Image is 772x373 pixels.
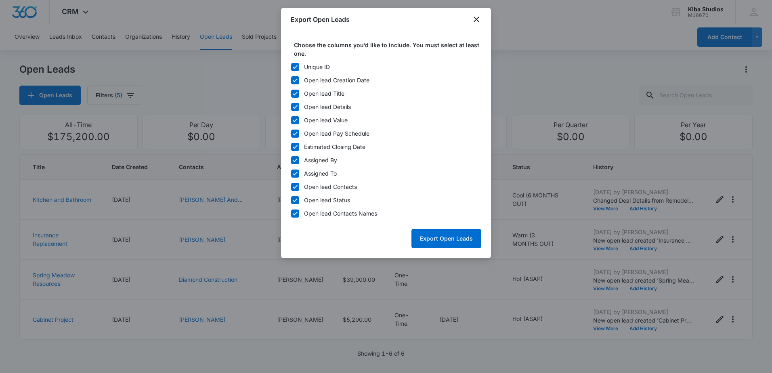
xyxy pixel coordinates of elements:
[304,76,369,84] div: Open lead Creation Date
[304,63,330,71] div: Unique ID
[304,182,357,191] div: Open lead Contacts
[304,169,337,178] div: Assigned To
[304,116,348,124] div: Open lead Value
[304,89,344,98] div: Open lead Title
[304,103,351,111] div: Open lead Details
[304,156,337,164] div: Assigned By
[304,196,350,204] div: Open lead Status
[294,41,485,58] label: Choose the columns you’d like to include. You must select at least one.
[304,129,369,138] div: Open lead Pay Schedule
[472,15,481,24] button: close
[304,142,365,151] div: Estimated Closing Date
[304,209,377,218] div: Open lead Contacts Names
[291,15,350,24] h1: Export Open Leads
[411,229,481,248] button: Export Open Leads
